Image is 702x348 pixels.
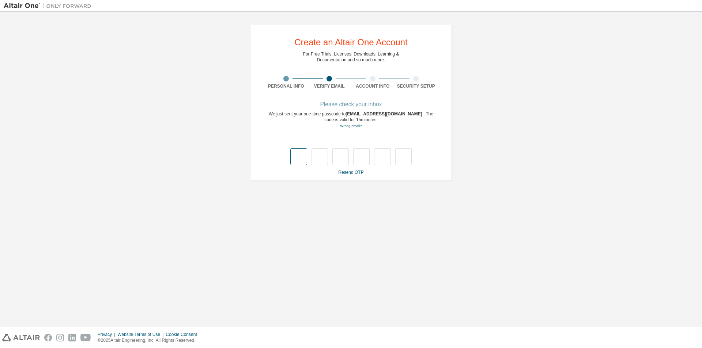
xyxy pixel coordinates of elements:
[80,334,91,341] img: youtube.svg
[340,124,362,128] a: Go back to the registration form
[395,83,438,89] div: Security Setup
[44,334,52,341] img: facebook.svg
[117,332,166,337] div: Website Terms of Use
[68,334,76,341] img: linkedin.svg
[346,111,423,116] span: [EMAIL_ADDRESS][DOMAIN_NAME]
[264,83,308,89] div: Personal Info
[98,337,201,344] p: © 2025 Altair Engineering, Inc. All Rights Reserved.
[264,111,438,129] div: We just sent your one-time passcode to . The code is valid for 15 minutes.
[264,102,438,107] div: Please check your inbox
[4,2,95,9] img: Altair One
[294,38,408,47] div: Create an Altair One Account
[2,334,40,341] img: altair_logo.svg
[351,83,395,89] div: Account Info
[56,334,64,341] img: instagram.svg
[166,332,201,337] div: Cookie Consent
[338,170,363,175] a: Resend OTP
[308,83,351,89] div: Verify Email
[98,332,117,337] div: Privacy
[303,51,399,63] div: For Free Trials, Licenses, Downloads, Learning & Documentation and so much more.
